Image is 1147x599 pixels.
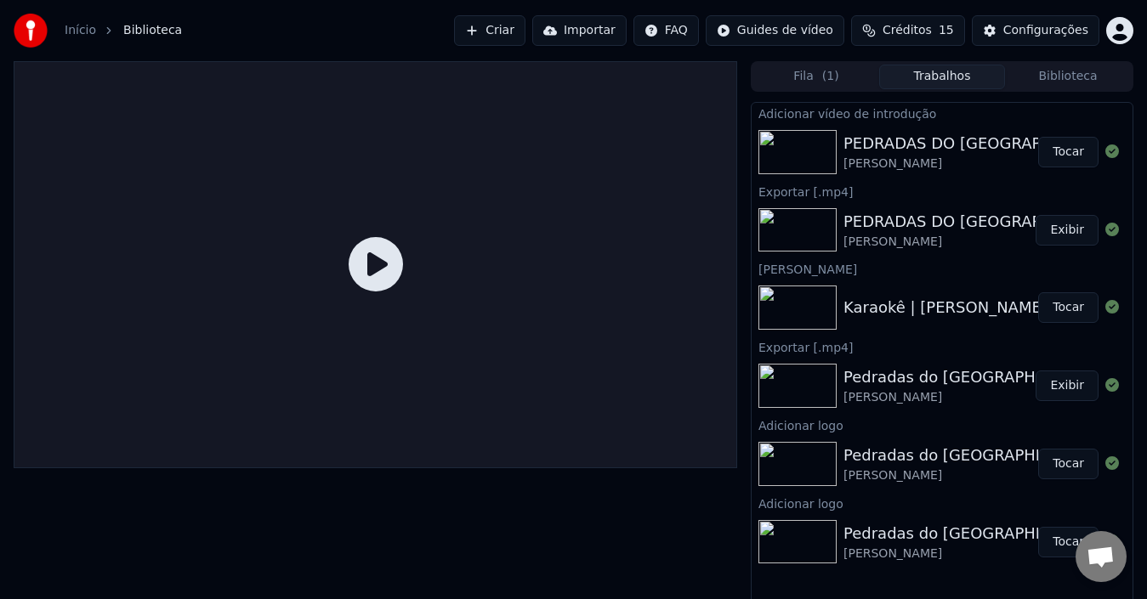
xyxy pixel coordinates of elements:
button: Créditos15 [851,15,965,46]
button: Configurações [972,15,1099,46]
div: Adicionar vídeo de introdução [752,103,1133,123]
div: Adicionar logo [752,493,1133,513]
div: Configurações [1003,22,1088,39]
button: Tocar [1038,449,1099,479]
button: Exibir [1036,370,1099,401]
span: ( 1 ) [822,68,839,85]
img: youka [14,14,48,48]
div: Adicionar logo [752,415,1133,435]
button: Importar [532,15,627,46]
button: Exibir [1036,215,1099,246]
div: PEDRADAS DO [GEOGRAPHIC_DATA] [843,132,1121,155]
button: Tocar [1038,137,1099,167]
a: Início [65,22,96,39]
div: [PERSON_NAME] [752,258,1133,279]
button: Criar [454,15,525,46]
div: [PERSON_NAME] [843,467,1104,484]
button: Tocar [1038,527,1099,557]
div: Exportar [.mp4] [752,181,1133,201]
div: Exportar [.mp4] [752,336,1133,357]
button: Guides de vídeo [706,15,844,46]
div: [PERSON_NAME] [843,155,1121,172]
div: Pedradas do [GEOGRAPHIC_DATA] [843,522,1104,545]
div: Pedradas do [GEOGRAPHIC_DATA] [843,444,1104,467]
div: [PERSON_NAME] [843,234,1121,251]
button: Fila [753,65,879,89]
button: Biblioteca [1005,65,1131,89]
nav: breadcrumb [65,22,182,39]
button: Tocar [1038,292,1099,323]
div: PEDRADAS DO [GEOGRAPHIC_DATA] [843,210,1121,234]
div: [PERSON_NAME] [843,389,1104,406]
span: Biblioteca [123,22,182,39]
button: Trabalhos [879,65,1005,89]
span: Créditos [883,22,932,39]
button: FAQ [633,15,699,46]
a: Bate-papo aberto [1076,531,1127,582]
span: 15 [939,22,954,39]
div: Pedradas do [GEOGRAPHIC_DATA] [843,365,1104,389]
div: [PERSON_NAME] [843,545,1104,562]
